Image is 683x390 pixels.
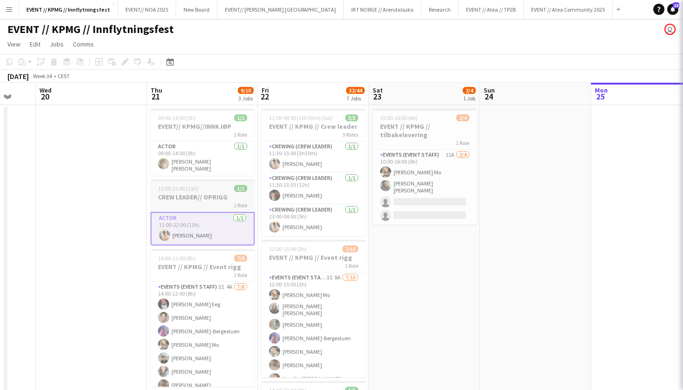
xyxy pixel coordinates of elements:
span: 11:00-22:00 (11h) [158,185,198,192]
span: 15 [673,2,679,8]
a: 15 [667,4,678,15]
span: 2/4 [456,114,469,121]
span: 7/8 [234,255,247,262]
span: View [7,40,20,48]
div: CEST [58,73,70,79]
span: 32/44 [346,87,365,94]
span: 9/10 [238,87,254,94]
span: Sun [484,86,495,94]
span: Week 34 [31,73,54,79]
a: Comms [69,38,98,50]
app-card-role: Crewing (Crew Leader)1/123:00-04:00 (5h)[PERSON_NAME] [262,205,366,236]
button: IKT NORGE // Arendalsuka [344,0,421,19]
app-user-avatar: Ylva Barane [664,24,676,35]
span: Wed [39,86,52,94]
span: 2/4 [463,87,476,94]
span: Jobs [50,40,64,48]
span: 23 [371,91,383,102]
h3: EVENT // KPMG // tilbakelevering [373,122,477,139]
span: 22 [260,91,269,102]
app-job-card: 12:00-15:00 (3h)7/10EVENT // KPMG // Event rigg1 RoleEvents (Event Staff)3I8A7/1012:00-15:00 (3h)... [262,240,366,377]
span: 1 Role [456,139,469,146]
span: Fri [262,86,269,94]
app-job-card: 10:00-16:00 (6h)2/4EVENT // KPMG // tilbakelevering1 RoleEvents (Event Staff)11A2/410:00-16:00 (6... [373,109,477,225]
app-job-card: 11:30-04:00 (16h30m) (Sat)3/3EVENT // KPMG // Crew leader3 RolesCrewing (Crew Leader)1/111:30-15:... [262,109,366,236]
span: 1 Role [234,202,247,209]
span: 7/10 [342,245,358,252]
button: Research [421,0,459,19]
span: 1/1 [234,185,247,192]
button: EVENT// [PERSON_NAME] [GEOGRAPHIC_DATA] [217,0,344,19]
span: 1 Role [234,131,247,138]
span: 21 [149,91,162,102]
a: Edit [26,38,44,50]
span: Thu [151,86,162,94]
div: 3 Jobs [238,95,253,102]
h1: EVENT // KPMG // Innflytningsfest [7,22,174,36]
span: 1/1 [234,114,247,121]
div: [DATE] [7,72,29,81]
div: 1 Job [463,95,475,102]
span: Edit [30,40,40,48]
span: 10:00-16:00 (6h) [380,114,418,121]
app-card-role: Crewing (Crew Leader)1/111:30-23:30 (12h)[PERSON_NAME] [262,173,366,205]
span: 1 Role [345,262,358,269]
a: Jobs [46,38,67,50]
a: View [4,38,24,50]
app-job-card: 09:00-14:00 (5h)1/1EVENT// KPMG//INNKJØP1 RoleActor1/109:00-14:00 (5h)[PERSON_NAME] [PERSON_NAME] [151,109,255,176]
span: 20 [38,91,52,102]
span: 11:30-04:00 (16h30m) (Sat) [269,114,333,121]
app-card-role: Actor1/111:00-22:00 (11h)[PERSON_NAME] [151,212,255,245]
button: EVENT // KPMG // Innflytningsfest [19,0,118,19]
span: 14:00-22:00 (8h) [158,255,196,262]
span: 25 [593,91,608,102]
h3: CREW LEADER// OPRIGG [151,193,255,201]
div: 7 Jobs [347,95,364,102]
button: EVENT // Atea Community 2025 [524,0,613,19]
h3: EVENT // KPMG // Event rigg [262,253,366,262]
span: 09:00-14:00 (5h) [158,114,196,121]
app-card-role: Events (Event Staff)11A2/410:00-16:00 (6h)[PERSON_NAME] Mo[PERSON_NAME] [PERSON_NAME] [373,150,477,225]
h3: EVENT// KPMG//INNKJØP [151,122,255,131]
span: Mon [595,86,608,94]
h3: EVENT // KPMG // Crew leader [262,122,366,131]
button: EVENT// NOA 2025 [118,0,176,19]
span: Comms [73,40,94,48]
button: EVENT // Atea // TP2B [459,0,524,19]
app-card-role: Actor1/109:00-14:00 (5h)[PERSON_NAME] [PERSON_NAME] [151,141,255,176]
span: 1 Role [234,271,247,278]
app-job-card: 11:00-22:00 (11h)1/1CREW LEADER// OPRIGG1 RoleActor1/111:00-22:00 (11h)[PERSON_NAME] [151,179,255,245]
span: 3/3 [345,114,358,121]
app-card-role: Crewing (Crew Leader)1/111:30-15:00 (3h30m)[PERSON_NAME] [262,141,366,173]
span: 24 [482,91,495,102]
button: New Board [176,0,217,19]
span: Sat [373,86,383,94]
span: 12:00-15:00 (3h) [269,245,307,252]
h3: EVENT // KPMG // Event rigg [151,263,255,271]
app-job-card: 14:00-22:00 (8h)7/8EVENT // KPMG // Event rigg1 RoleEvents (Event Staff)3I4A7/814:00-22:00 (8h)[P... [151,249,255,387]
span: 3 Roles [342,131,358,138]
